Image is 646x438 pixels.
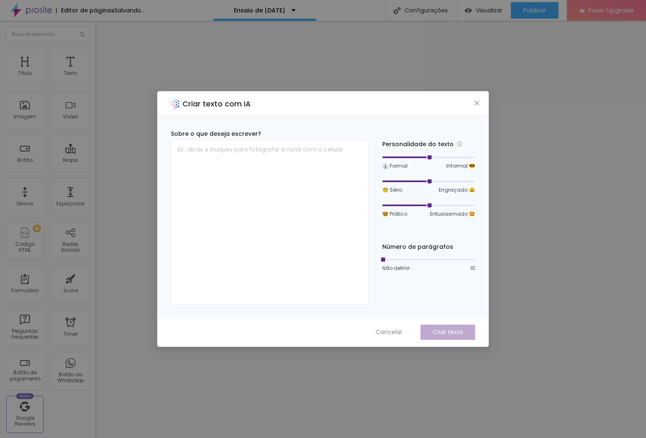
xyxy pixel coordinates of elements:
div: Perguntas frequentes [8,328,41,340]
span: 10 [470,265,475,272]
div: Ícone [63,288,78,294]
div: Mapa [63,157,78,163]
button: Publicar [511,2,559,19]
span: Cancelar [376,328,402,337]
p: Ensaio de [DATE] [234,7,285,13]
h2: Criar texto com IA [182,98,251,109]
div: Google Reviews [8,415,41,427]
div: Botão de pagamento [8,370,41,382]
div: Texto [64,70,77,76]
div: Número de parágrafos [382,243,475,251]
img: view-1.svg [465,7,472,14]
iframe: Editor [95,21,646,438]
img: Icone [80,32,85,37]
span: Engraçado 😄 [439,186,475,194]
div: Editor de páginas [56,7,114,13]
span: Fazer Upgrade [588,7,634,14]
div: Imagem [14,114,36,120]
div: Sobre o que deseja escrever? [171,130,369,138]
button: Criar texto [420,325,475,340]
div: Salvando... [114,7,145,13]
span: 👔 Formal [382,162,408,170]
div: Formulário [11,288,39,294]
button: Visualizar [457,2,511,19]
span: Informal 😎 [446,162,475,170]
div: Personalidade do texto [382,140,475,149]
div: Divisor [17,201,33,207]
div: Título [18,70,32,76]
button: Cancelar [367,325,410,340]
button: Close [473,99,481,108]
div: Novo [16,393,34,399]
span: Não definir [382,265,410,272]
div: Espaçador [56,201,85,207]
div: Timer [63,331,78,337]
span: Visualizar [476,7,503,14]
img: Icone [393,7,401,14]
span: close [474,100,480,106]
span: Publicar [523,7,546,14]
span: 🧐 Sério [382,186,402,194]
div: Código HTML [8,241,41,253]
div: Redes Sociais [54,241,87,253]
input: Buscar elemento [6,27,89,42]
div: Botão do WhatsApp [54,372,87,384]
div: Botão [17,157,33,163]
span: Entusiasmado 🤩 [430,210,475,218]
div: Vídeo [63,114,78,120]
span: 🤓 Prático [382,210,407,218]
